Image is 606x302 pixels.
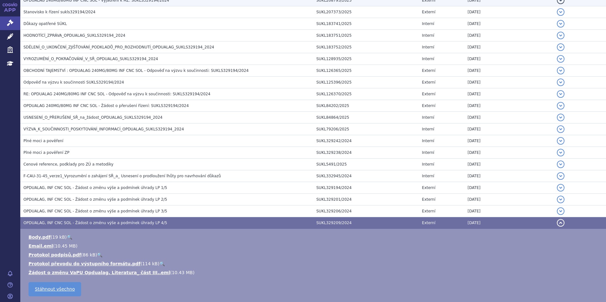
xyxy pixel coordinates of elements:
span: Externí [422,92,435,96]
button: detail [557,172,564,180]
span: Interní [422,45,434,49]
td: [DATE] [464,182,553,194]
span: Interní [422,33,434,38]
span: OPDUALAG, INF CNC SOL - Žádost o změnu výše a podmínek úhrady LP 3/5 [23,209,167,213]
span: USNESENÍ_O_PŘERUŠENÍ_SŘ_na_žádost_OPDUALAG_SUKLS329194_2024 [23,115,163,120]
span: Plné moci a pověření [23,139,63,143]
span: Externí [422,209,435,213]
a: 🔍 [67,235,72,240]
span: 114 kB [142,261,158,266]
td: [DATE] [464,194,553,205]
span: 86 kB [83,252,95,257]
a: Protokol podpisů.pdf [29,252,81,257]
button: detail [557,137,564,145]
td: [DATE] [464,88,553,100]
td: SUKL329194/2024 [313,182,419,194]
button: detail [557,114,564,121]
span: Interní [422,57,434,61]
span: Interní [422,139,434,143]
span: HODNOTÍCÍ_ZPRÁVA_OPDUALAG_SUKLS329194_2024 [23,33,125,38]
td: [DATE] [464,100,553,112]
span: Externí [422,68,435,73]
td: SUKL332945/2024 [313,170,419,182]
span: Externí [422,221,435,225]
li: ( ) [29,234,600,240]
span: VYROZUMĚNÍ_O_POKRAČOVÁNÍ_V_SŘ_OPDUALAG_SUKLS329194_2024 [23,57,158,61]
button: detail [557,160,564,168]
td: SUKL5491/2025 [313,159,419,170]
span: OPDUALAG, INF CNC SOL - Žádost o změnu výše a podmínek úhrady LP 2/5 [23,197,167,202]
li: ( ) [29,269,600,276]
td: SUKL329201/2024 [313,194,419,205]
span: 10.45 MB [55,243,76,249]
button: detail [557,102,564,110]
td: [DATE] [464,123,553,135]
a: Stáhnout všechno [29,282,81,296]
td: SUKL183751/2025 [313,30,419,41]
td: SUKL84202/2025 [313,100,419,112]
span: Externí [422,10,435,14]
button: detail [557,8,564,16]
span: Stanovisko k řízení sukls329194/2024 [23,10,95,14]
a: Body.pdf [29,235,51,240]
td: SUKL329209/2024 [313,217,419,229]
button: detail [557,55,564,63]
li: ( ) [29,252,600,258]
td: SUKL329206/2024 [313,205,419,217]
td: [DATE] [464,41,553,53]
span: Interní [422,174,434,178]
button: detail [557,43,564,51]
span: Interní [422,150,434,155]
span: Odpověď na výzvu k součinnosti SUKLS329194/2024 [23,80,124,85]
span: RE: OPDUALAG 240MG/80MG INF CNC SOL - Odpověď na výzvu k součinnosti: SUKLS329194/2024 [23,92,210,96]
span: Externí [422,186,435,190]
button: detail [557,90,564,98]
td: SUKL126365/2025 [313,65,419,77]
td: SUKL329238/2024 [313,147,419,159]
button: detail [557,196,564,203]
td: [DATE] [464,112,553,123]
td: [DATE] [464,53,553,65]
button: detail [557,79,564,86]
span: Cenové reference, podklady pro ZÚ a metodiky [23,162,113,167]
button: detail [557,20,564,28]
td: [DATE] [464,170,553,182]
button: detail [557,149,564,156]
td: [DATE] [464,135,553,147]
td: SUKL84864/2025 [313,112,419,123]
button: detail [557,207,564,215]
td: [DATE] [464,205,553,217]
td: [DATE] [464,6,553,18]
span: OPDUALAG, INF CNC SOL - Žádost o změnu výše a podmínek úhrady LP 1/5 [23,186,167,190]
span: 19 kB [52,235,65,240]
span: Interní [422,162,434,167]
span: Externí [422,104,435,108]
span: Důkazy opatřené SÚKL [23,22,67,26]
a: 🔍 [97,252,102,257]
td: [DATE] [464,65,553,77]
span: VÝZVA_K_SOUČINNOSTI_POSKYTOVÁNÍ_INFORMACÍ_OPDUALAG_SUKLS329194_2024 [23,127,184,131]
button: detail [557,125,564,133]
td: [DATE] [464,18,553,30]
a: Žádost o změnu VaPU Opdualag, Literatura_ část III..eml [29,270,170,275]
span: Interní [422,127,434,131]
td: SUKL329242/2024 [313,135,419,147]
td: [DATE] [464,159,553,170]
a: Email.eml [29,243,53,249]
td: SUKL79206/2025 [313,123,419,135]
span: Plné moci a pověření ZP [23,150,69,155]
span: OBCHODNÍ TAJEMSTVÍ : OPDUALAG 240MG/80MG INF CNC SOL - Odpověď na výzvu k součinnosti: SUKLS32919... [23,68,248,73]
td: SUKL126370/2025 [313,88,419,100]
td: SUKL125396/2025 [313,77,419,88]
span: OPDUALAG, INF CNC SOL - Žádost o změnu výše a podmínek úhrady LP 4/5 [23,221,167,225]
span: Externí [422,80,435,85]
span: Interní [422,22,434,26]
td: [DATE] [464,147,553,159]
li: ( ) [29,261,600,267]
td: [DATE] [464,77,553,88]
span: Interní [422,115,434,120]
button: detail [557,32,564,39]
span: SDĚLENÍ_O_UKONČENÍ_ZJIŠŤOVÁNÍ_PODKLADŮ_PRO_ROZHODNUTÍ_OPDUALAG_SUKLS329194_2024 [23,45,214,49]
button: detail [557,184,564,192]
td: [DATE] [464,30,553,41]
